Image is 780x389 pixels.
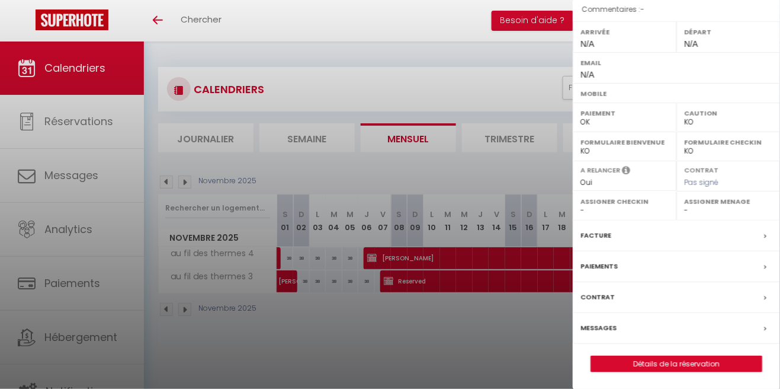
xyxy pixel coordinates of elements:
[582,4,771,15] p: Commentaires :
[580,88,772,100] label: Mobile
[580,57,772,69] label: Email
[580,107,669,119] label: Paiement
[580,70,594,79] span: N/A
[580,229,611,242] label: Facture
[684,196,772,208] label: Assigner Menage
[580,165,620,176] label: A relancer
[590,356,762,372] button: Détails de la réservation
[684,26,772,38] label: Départ
[580,322,617,334] label: Messages
[684,136,772,148] label: Formulaire Checkin
[580,196,669,208] label: Assigner Checkin
[622,165,630,178] i: Sélectionner OUI si vous souhaiter envoyer les séquences de messages post-checkout
[591,356,762,372] a: Détails de la réservation
[580,291,615,304] label: Contrat
[580,136,669,148] label: Formulaire Bienvenue
[580,26,669,38] label: Arrivée
[684,107,772,119] label: Caution
[580,39,594,49] span: N/A
[684,177,718,187] span: Pas signé
[580,260,618,273] label: Paiements
[684,165,718,173] label: Contrat
[684,39,698,49] span: N/A
[640,4,644,14] span: -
